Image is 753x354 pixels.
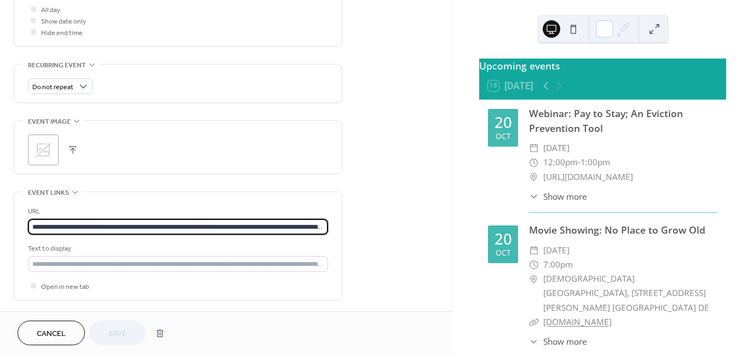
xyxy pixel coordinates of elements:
[529,258,539,272] div: ​
[529,141,539,155] div: ​
[28,116,71,127] span: Event image
[28,60,86,71] span: Recurring event
[580,155,610,170] span: 1:00pm
[529,170,539,184] div: ​
[495,231,512,247] div: 20
[543,170,633,184] span: [URL][DOMAIN_NAME]
[529,272,539,286] div: ​
[529,190,539,203] div: ​
[41,27,83,39] span: Hide end time
[496,249,511,257] div: Oct
[41,4,60,16] span: All day
[543,335,587,348] span: Show more
[529,315,539,329] div: ​
[529,223,705,236] a: Movie Showing: No Place to Grow Old
[28,135,59,165] div: ;
[18,321,85,345] button: Cancel
[529,190,587,203] button: ​Show more
[41,281,89,293] span: Open in new tab
[543,190,587,203] span: Show more
[37,328,66,340] span: Cancel
[28,187,69,199] span: Event links
[32,81,73,94] span: Do not repeat
[543,272,717,315] span: [DEMOGRAPHIC_DATA][GEOGRAPHIC_DATA], [STREET_ADDRESS][PERSON_NAME] [GEOGRAPHIC_DATA] DE
[529,243,539,258] div: ​
[529,155,539,170] div: ​
[479,59,726,73] div: Upcoming events
[28,206,326,217] div: URL
[543,155,578,170] span: 12:00pm
[543,258,573,272] span: 7:00pm
[529,106,717,135] div: Webinar: Pay to Stay; An Eviction Prevention Tool
[543,141,570,155] span: [DATE]
[543,243,570,258] span: [DATE]
[496,132,511,140] div: Oct
[578,155,580,170] span: -
[529,335,587,348] button: ​Show more
[543,316,612,328] a: [DOMAIN_NAME]
[495,115,512,130] div: 20
[28,243,326,254] div: Text to display
[41,16,86,27] span: Show date only
[529,335,539,348] div: ​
